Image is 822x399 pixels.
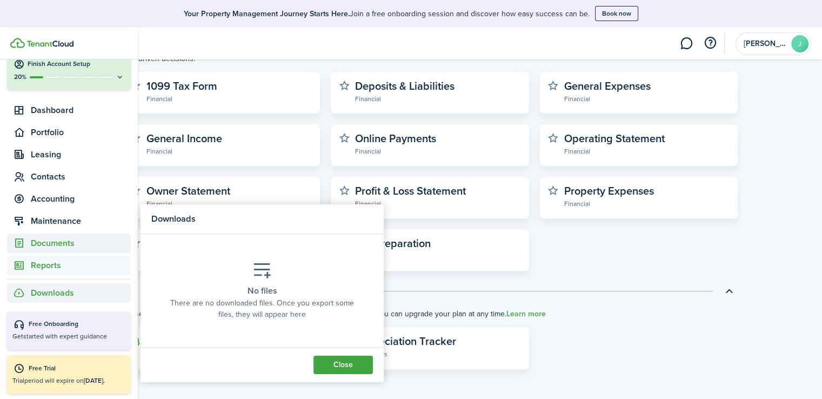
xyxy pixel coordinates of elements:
[355,198,521,209] widget-stats-subtitle: Financial
[355,130,436,147] widget-stats-description: Online Payments
[146,185,312,209] a: Owner StatementFinancial
[31,170,131,183] span: Contacts
[355,93,521,104] widget-stats-subtitle: Financial
[10,38,25,48] img: TenantCloud
[564,198,730,209] widget-stats-subtitle: Financial
[744,40,787,48] span: jennifer
[24,376,105,385] span: period will expire on
[355,78,455,94] widget-stats-description: Deposits & Liabilities
[355,349,521,359] widget-stats-subtitle: Calculators
[7,51,131,90] button: Finish Account Setup20%
[146,130,222,147] widget-stats-description: General Income
[564,130,665,147] widget-stats-description: Operating Statement
[720,282,738,300] button: Toggle accordion
[548,80,559,91] button: Mark as favourite
[595,6,638,21] button: Book now
[14,72,27,82] p: 20%
[676,30,697,57] a: Messaging
[146,132,312,156] a: General IncomeFinancial
[355,185,521,209] a: Profit & Loss StatementFinancial
[564,93,730,104] widget-stats-subtitle: Financial
[355,80,521,104] a: Deposits & LiabilitiesFinancial
[564,78,651,94] widget-stats-description: General Expenses
[146,183,230,199] widget-stats-description: Owner Statement
[184,8,350,19] b: Your Property Management Journey Starts Here.
[184,8,590,19] p: Join a free onboarding session and discover how easy success can be.
[31,192,131,205] span: Accounting
[146,145,312,156] widget-stats-subtitle: Financial
[355,237,521,261] a: Tax PreparationFinancial
[31,148,131,161] span: Leasing
[31,104,131,117] span: Dashboard
[84,376,105,385] b: [DATE].
[355,250,521,261] widget-stats-subtitle: Financial
[7,311,131,349] button: Free OnboardingGetstarted with expert guidance
[168,297,357,320] placeholder-description: There are no downloaded files. Once you export some files, they will appear here
[355,333,456,349] widget-stats-description: Depreciation Tracker
[12,376,125,385] p: Trial
[146,78,217,94] widget-stats-description: 1099 Tax Form
[31,237,131,250] span: Documents
[248,284,277,297] placeholder-title: No files
[23,331,107,341] span: started with expert guidance
[146,93,312,104] widget-stats-subtitle: Financial
[355,145,521,156] widget-stats-subtitle: Financial
[26,41,73,47] img: TenantCloud
[31,287,74,300] span: Downloads
[31,215,131,228] span: Maintenance
[122,308,738,369] swimlane-body: Toggle accordion
[146,80,312,104] a: 1099 Tax FormFinancial
[29,363,125,374] div: Free Trial
[12,332,125,341] p: Get
[151,212,373,226] h3: Downloads
[355,235,431,251] widget-stats-description: Tax Preparation
[506,310,546,318] a: Learn more
[564,145,730,156] widget-stats-subtitle: Financial
[339,185,350,196] button: Mark as favourite
[564,132,730,156] a: Operating StatementFinancial
[7,256,131,275] a: Reports
[355,132,521,156] a: Online PaymentsFinancial
[339,132,350,143] button: Mark as favourite
[122,308,738,320] p: These reports aren't available in your current subscription. To access them, you can upgrade your...
[28,59,124,69] h4: Finish Account Setup
[701,34,719,52] button: Open resource center
[29,320,125,330] div: Free Onboarding
[31,259,131,272] span: Reports
[564,80,730,104] a: General ExpensesFinancial
[146,198,312,209] widget-stats-subtitle: Financial
[791,35,808,52] avatar-text: J
[31,126,131,139] span: Portfolio
[313,356,373,374] button: Close
[339,80,350,91] button: Mark as favourite
[7,355,131,394] a: Free TrialTrialperiod will expire on[DATE].
[355,183,466,199] widget-stats-description: Profit & Loss Statement
[548,132,559,143] button: Mark as favourite
[122,42,738,271] swimlane-body: Toggle accordion
[355,335,521,359] button: Depreciation TrackerCalculators
[564,183,654,199] widget-stats-description: Property Expenses
[548,185,559,196] button: Mark as favourite
[564,185,730,209] a: Property ExpensesFinancial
